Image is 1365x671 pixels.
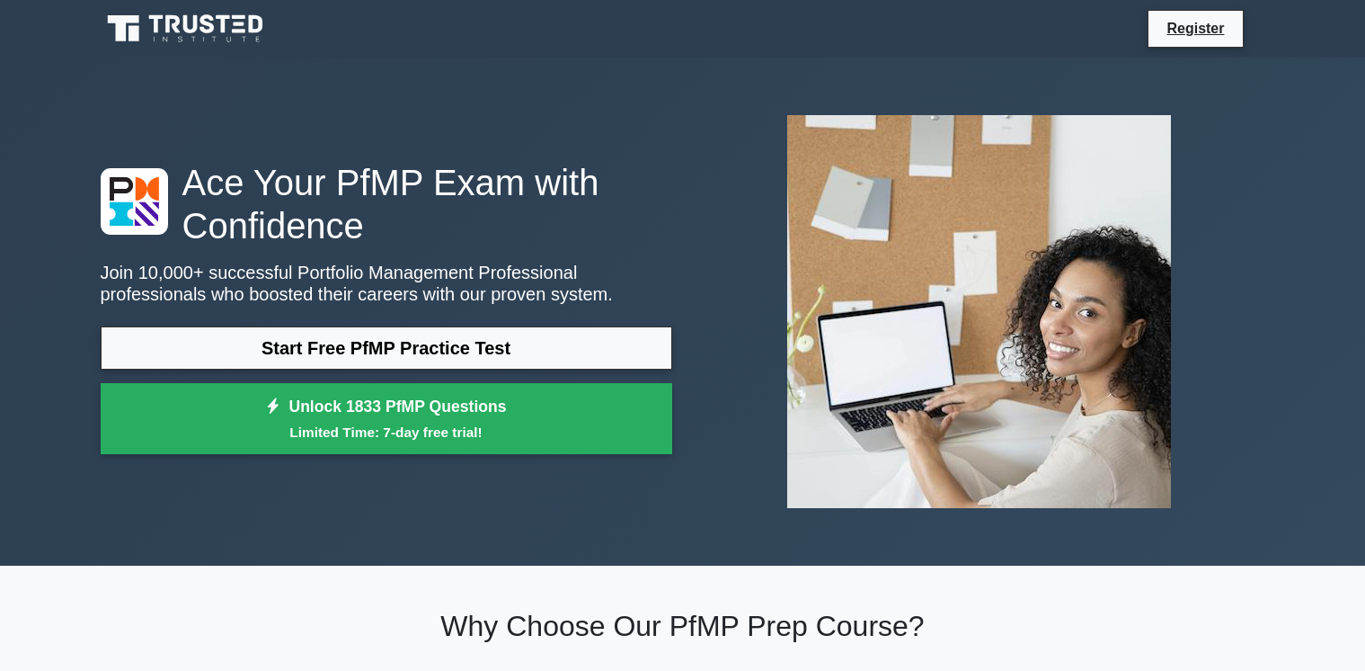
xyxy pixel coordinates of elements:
[101,161,672,247] h1: Ace Your PfMP Exam with Confidence
[1156,17,1235,40] a: Register
[123,422,650,443] small: Limited Time: 7-day free trial!
[101,383,672,455] a: Unlock 1833 PfMP QuestionsLimited Time: 7-day free trial!
[101,327,672,370] a: Start Free PfMP Practice Test
[101,262,672,305] p: Join 10,000+ successful Portfolio Management Professional professionals who boosted their careers...
[101,609,1265,643] h2: Why Choose Our PfMP Prep Course?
